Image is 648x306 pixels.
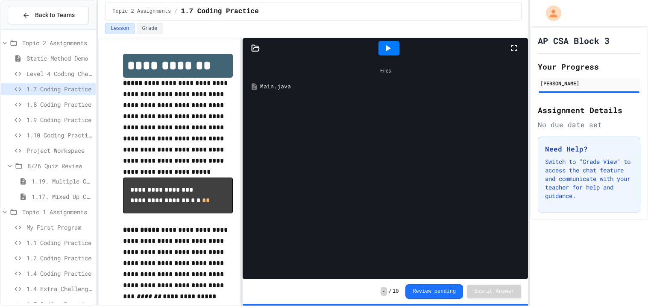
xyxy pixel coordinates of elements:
[247,63,524,79] div: Files
[27,161,92,170] span: 8/26 Quiz Review
[26,115,92,124] span: 1.9 Coding Practice
[22,207,92,216] span: Topic 1 Assignments
[538,35,610,47] h1: AP CSA Block 3
[405,284,463,299] button: Review pending
[389,288,392,295] span: /
[8,6,89,24] button: Back to Teams
[26,100,92,109] span: 1.8 Coding Practice
[32,192,92,201] span: 1.17. Mixed Up Code Practice 1.1-1.6
[174,8,177,15] span: /
[112,8,171,15] span: Topic 2 Assignments
[26,254,92,262] span: 1.2 Coding Practice
[137,23,163,34] button: Grade
[538,119,640,130] div: No due date set
[26,223,92,232] span: My First Program
[32,177,92,186] span: 1.19. Multiple Choice Exercises for Unit 1a (1.1-1.6)
[545,157,633,200] p: Switch to "Grade View" to access the chat feature and communicate with your teacher for help and ...
[26,284,92,293] span: 1.4 Extra Challenge Problem
[181,6,258,17] span: 1.7 Coding Practice
[538,61,640,73] h2: Your Progress
[26,85,92,93] span: 1.7 Coding Practice
[105,23,135,34] button: Lesson
[26,269,92,278] span: 1.4 Coding Practice
[26,69,92,78] span: Level 4 Coding Challenge
[22,38,92,47] span: Topic 2 Assignments
[540,79,638,87] div: [PERSON_NAME]
[537,3,563,23] div: My Account
[545,144,633,154] h3: Need Help?
[381,287,387,296] span: -
[467,285,521,298] button: Submit Answer
[26,131,92,140] span: 1.10 Coding Practice
[35,11,75,20] span: Back to Teams
[260,82,523,91] div: Main.java
[26,54,92,63] span: Static Method Demo
[474,288,514,295] span: Submit Answer
[538,104,640,116] h2: Assignment Details
[393,288,399,295] span: 10
[26,238,92,247] span: 1.1 Coding Practice
[26,146,92,155] span: Project Workspace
